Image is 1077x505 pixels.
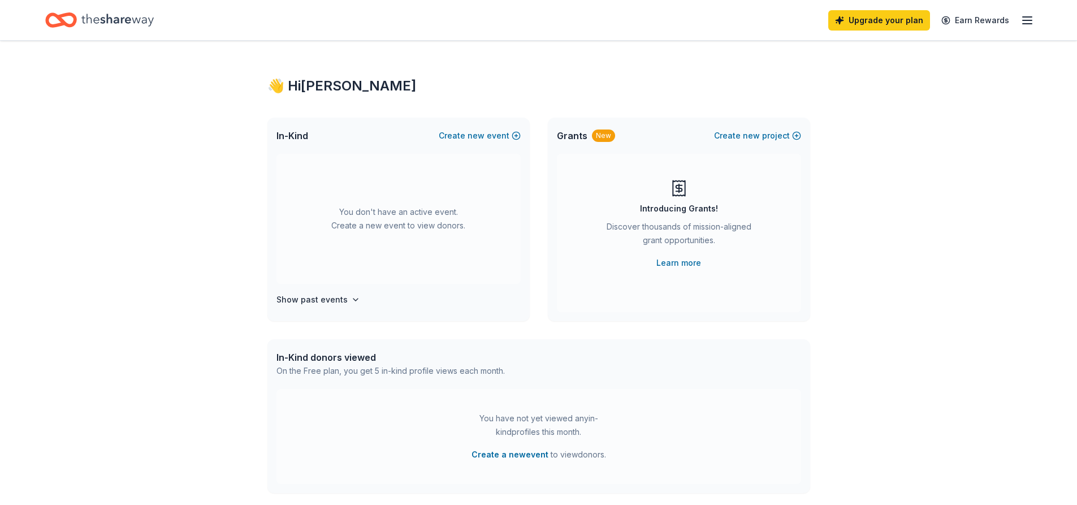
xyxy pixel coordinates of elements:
[472,448,548,461] button: Create a newevent
[557,129,587,143] span: Grants
[468,412,609,439] div: You have not yet viewed any in-kind profiles this month.
[439,129,521,143] button: Createnewevent
[714,129,801,143] button: Createnewproject
[828,10,930,31] a: Upgrade your plan
[276,129,308,143] span: In-Kind
[468,129,485,143] span: new
[276,293,348,307] h4: Show past events
[935,10,1016,31] a: Earn Rewards
[640,202,718,215] div: Introducing Grants!
[276,154,521,284] div: You don't have an active event. Create a new event to view donors.
[656,256,701,270] a: Learn more
[602,220,756,252] div: Discover thousands of mission-aligned grant opportunities.
[592,130,615,142] div: New
[276,351,505,364] div: In-Kind donors viewed
[45,7,154,33] a: Home
[472,448,606,461] span: to view donors .
[267,77,810,95] div: 👋 Hi [PERSON_NAME]
[276,293,360,307] button: Show past events
[743,129,760,143] span: new
[276,364,505,378] div: On the Free plan, you get 5 in-kind profile views each month.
